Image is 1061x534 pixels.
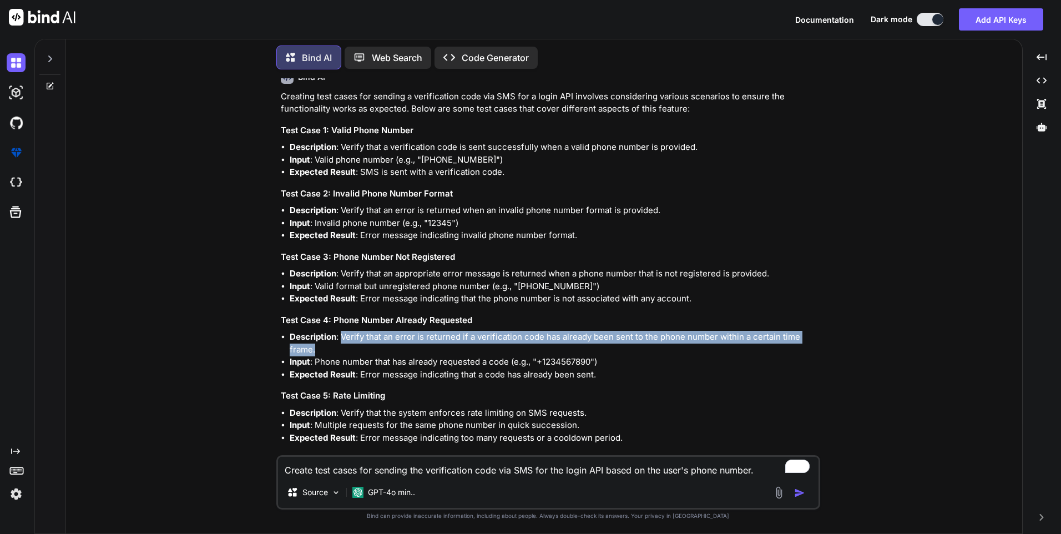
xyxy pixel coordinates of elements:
[290,369,818,381] li: : Error message indicating that a code has already been sent.
[290,268,818,280] li: : Verify that an appropriate error message is returned when a phone number that is not registered...
[281,453,818,466] h3: Test Case 6: SMS Service Unavailable
[871,14,912,25] span: Dark mode
[795,14,854,26] button: Documentation
[290,293,356,304] strong: Expected Result
[352,487,363,498] img: GPT-4o mini
[795,15,854,24] span: Documentation
[7,53,26,72] img: darkChat
[290,407,336,418] strong: Description
[290,154,310,165] strong: Input
[302,51,332,64] p: Bind AI
[290,407,818,420] li: : Verify that the system enforces rate limiting on SMS requests.
[290,167,356,177] strong: Expected Result
[290,230,356,240] strong: Expected Result
[290,356,818,369] li: : Phone number that has already requested a code (e.g., "+1234567890")
[290,166,818,179] li: : SMS is sent with a verification code.
[302,487,328,498] p: Source
[7,485,26,503] img: settings
[290,268,336,279] strong: Description
[281,251,818,264] h3: Test Case 3: Phone Number Not Registered
[372,51,422,64] p: Web Search
[290,331,336,342] strong: Description
[290,419,818,432] li: : Multiple requests for the same phone number in quick succession.
[290,218,310,228] strong: Input
[290,154,818,167] li: : Valid phone number (e.g., "[PHONE_NUMBER]")
[290,432,818,445] li: : Error message indicating too many requests or a cooldown period.
[290,331,818,356] li: : Verify that an error is returned if a verification code has already been sent to the phone numb...
[276,512,820,520] p: Bind can provide inaccurate information, including about people. Always double-check its answers....
[281,390,818,402] h3: Test Case 5: Rate Limiting
[7,173,26,192] img: cloudideIcon
[368,487,415,498] p: GPT-4o min..
[462,51,529,64] p: Code Generator
[290,356,310,367] strong: Input
[278,457,819,477] textarea: To enrich screen reader interactions, please activate Accessibility in Grammarly extension settings
[281,90,818,115] p: Creating test cases for sending a verification code via SMS for a login API involves considering ...
[281,124,818,137] h3: Test Case 1: Valid Phone Number
[290,432,356,443] strong: Expected Result
[7,83,26,102] img: darkAi-studio
[281,188,818,200] h3: Test Case 2: Invalid Phone Number Format
[331,488,341,497] img: Pick Models
[290,420,310,430] strong: Input
[290,369,356,380] strong: Expected Result
[290,204,818,217] li: : Verify that an error is returned when an invalid phone number format is provided.
[281,314,818,327] h3: Test Case 4: Phone Number Already Requested
[7,113,26,132] img: githubDark
[290,141,818,154] li: : Verify that a verification code is sent successfully when a valid phone number is provided.
[290,229,818,242] li: : Error message indicating invalid phone number format.
[9,9,75,26] img: Bind AI
[290,293,818,305] li: : Error message indicating that the phone number is not associated with any account.
[794,487,805,498] img: icon
[959,8,1043,31] button: Add API Keys
[290,280,818,293] li: : Valid format but unregistered phone number (e.g., "[PHONE_NUMBER]")
[290,142,336,152] strong: Description
[7,143,26,162] img: premium
[290,281,310,291] strong: Input
[290,217,818,230] li: : Invalid phone number (e.g., "12345")
[290,205,336,215] strong: Description
[772,486,785,499] img: attachment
